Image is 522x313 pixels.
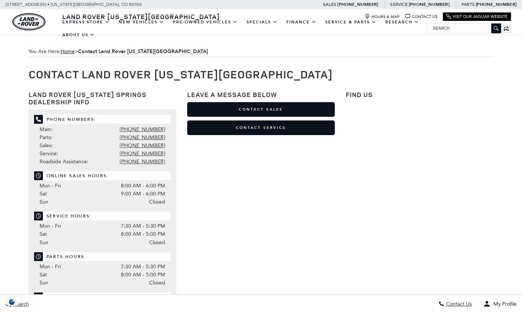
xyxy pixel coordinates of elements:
[120,142,165,149] a: [PHONE_NUMBER]
[40,126,52,133] span: Main:
[242,16,282,29] a: Specials
[34,171,171,180] span: Online Sales Hours:
[4,298,21,306] img: Opt-Out Icon
[121,271,165,279] span: 8:00 AM - 5:00 PM
[34,212,171,220] span: Service Hours:
[40,134,52,141] span: Parts:
[282,16,321,29] a: Finance
[337,1,378,7] a: [PHONE_NUMBER]
[29,91,176,106] h3: Land Rover [US_STATE] Springs Dealership Info
[40,264,61,270] span: Mon - Fri
[40,231,47,237] span: Sat
[120,159,165,165] a: [PHONE_NUMBER]
[61,48,75,55] a: Home
[40,191,47,197] span: Sat
[149,198,165,206] span: Closed
[446,14,508,19] a: Visit Our Jaguar Website
[462,2,475,7] span: Parts
[40,223,61,229] span: Mon - Fri
[40,199,48,205] span: Sun
[61,48,208,55] span: >
[390,2,407,7] span: Service
[121,190,165,198] span: 9:00 AM - 6:00 PM
[58,29,99,41] a: About Us
[58,16,427,41] nav: Main Navigation
[40,150,58,157] span: Service:
[187,120,335,135] a: Contact Service
[149,279,165,287] span: Closed
[346,102,493,247] iframe: Dealer location map
[114,16,169,29] a: New Vehicles
[62,12,220,21] span: Land Rover [US_STATE][GEOGRAPHIC_DATA]
[40,239,48,246] span: Sun
[78,48,208,55] strong: Contact Land Rover [US_STATE][GEOGRAPHIC_DATA]
[29,68,494,80] h1: Contact Land Rover [US_STATE][GEOGRAPHIC_DATA]
[40,142,53,149] span: Sales:
[121,263,165,271] span: 7:30 AM - 5:30 PM
[120,126,165,133] a: [PHONE_NUMBER]
[29,46,494,57] div: Breadcrumbs
[346,91,493,98] h3: Find Us
[12,13,45,30] a: land-rover
[321,16,381,29] a: Service & Parts
[34,115,171,124] span: Phone Numbers:
[444,301,472,307] span: Contact Us
[427,24,501,33] input: Search
[365,14,400,19] a: Hours & Map
[149,239,165,247] span: Closed
[34,252,171,261] span: Parts Hours:
[29,46,494,57] span: You Are Here:
[405,14,437,19] a: Contact Us
[409,1,449,7] a: [PHONE_NUMBER]
[40,183,61,189] span: Mon - Fri
[381,16,423,29] a: Research
[187,102,335,117] a: Contact Sales
[40,280,48,286] span: Sun
[490,301,517,307] span: My Profile
[5,2,142,7] a: [STREET_ADDRESS] • [US_STATE][GEOGRAPHIC_DATA], CO 80905
[120,150,165,157] a: [PHONE_NUMBER]
[121,230,165,238] span: 8:00 AM - 5:00 PM
[12,13,45,30] img: Land Rover
[4,298,21,306] section: Click to Open Cookie Consent Modal
[478,295,522,313] button: Open user profile menu
[120,134,165,141] a: [PHONE_NUMBER]
[34,292,171,301] span: Collision Center Hours:
[121,182,165,190] span: 8:00 AM - 6:00 PM
[187,91,335,98] h3: Leave a Message Below
[169,16,242,29] a: Pre-Owned Vehicles
[323,2,336,7] span: Sales
[58,12,224,21] a: Land Rover [US_STATE][GEOGRAPHIC_DATA]
[121,222,165,230] span: 7:30 AM - 5:30 PM
[40,272,47,278] span: Sat
[40,159,88,165] span: Roadside Assistance:
[58,16,114,29] a: EXPRESS STORE
[476,1,517,7] a: [PHONE_NUMBER]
